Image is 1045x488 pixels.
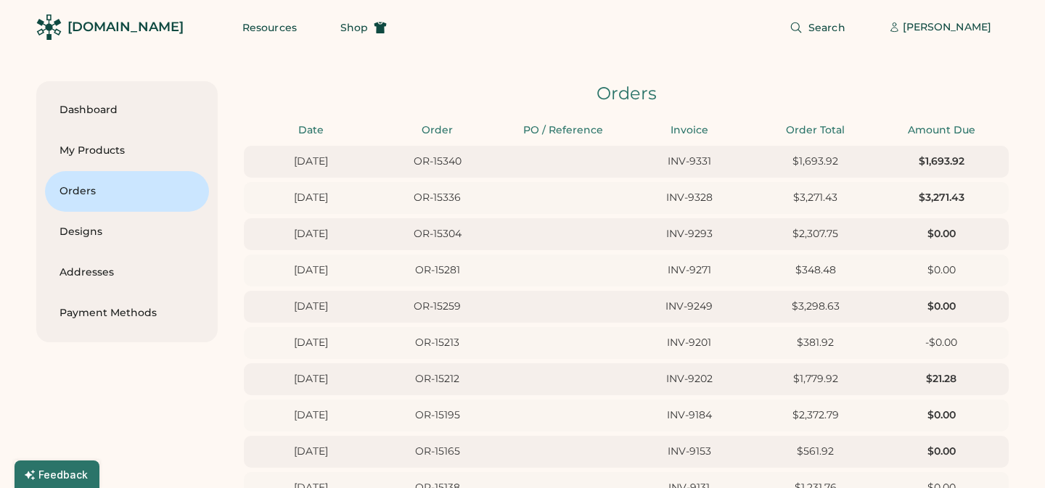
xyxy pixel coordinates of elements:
[323,13,404,42] button: Shop
[379,444,496,459] div: OR-15165
[60,103,194,117] div: Dashboard
[379,154,496,169] div: OR-15340
[772,13,863,42] button: Search
[67,18,184,36] div: [DOMAIN_NAME]
[379,299,496,314] div: OR-15259
[253,227,370,241] div: [DATE]
[757,154,874,169] div: $1,693.92
[882,191,1000,205] div: $3,271.43
[882,263,1000,278] div: $0.00
[244,81,1009,106] div: Orders
[882,444,1000,459] div: $0.00
[253,444,370,459] div: [DATE]
[253,336,370,350] div: [DATE]
[757,227,874,241] div: $2,307.75
[631,408,748,423] div: INV-9184
[60,184,194,199] div: Orders
[882,408,1000,423] div: $0.00
[379,372,496,386] div: OR-15212
[379,263,496,278] div: OR-15281
[757,408,874,423] div: $2,372.79
[757,263,874,278] div: $348.48
[757,123,874,138] div: Order Total
[757,372,874,386] div: $1,779.92
[379,191,496,205] div: OR-15336
[757,444,874,459] div: $561.92
[631,444,748,459] div: INV-9153
[631,154,748,169] div: INV-9331
[631,191,748,205] div: INV-9328
[631,372,748,386] div: INV-9202
[379,123,496,138] div: Order
[340,22,368,33] span: Shop
[60,144,194,158] div: My Products
[631,227,748,241] div: INV-9293
[882,154,1000,169] div: $1,693.92
[253,408,370,423] div: [DATE]
[631,263,748,278] div: INV-9271
[253,123,370,138] div: Date
[60,265,194,280] div: Addresses
[808,22,845,33] span: Search
[60,306,194,320] div: Payment Methods
[253,154,370,169] div: [DATE]
[504,123,622,138] div: PO / Reference
[903,20,991,35] div: [PERSON_NAME]
[631,336,748,350] div: INV-9201
[882,123,1000,138] div: Amount Due
[253,372,370,386] div: [DATE]
[253,191,370,205] div: [DATE]
[976,423,1038,485] iframe: Front Chat
[253,263,370,278] div: [DATE]
[882,227,1000,241] div: $0.00
[757,336,874,350] div: $381.92
[631,123,748,138] div: Invoice
[379,408,496,423] div: OR-15195
[882,336,1000,350] div: -$0.00
[60,225,194,239] div: Designs
[631,299,748,314] div: INV-9249
[379,336,496,350] div: OR-15213
[225,13,314,42] button: Resources
[882,299,1000,314] div: $0.00
[757,191,874,205] div: $3,271.43
[36,15,62,40] img: Rendered Logo - Screens
[757,299,874,314] div: $3,298.63
[379,227,496,241] div: OR-15304
[882,372,1000,386] div: $21.28
[253,299,370,314] div: [DATE]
